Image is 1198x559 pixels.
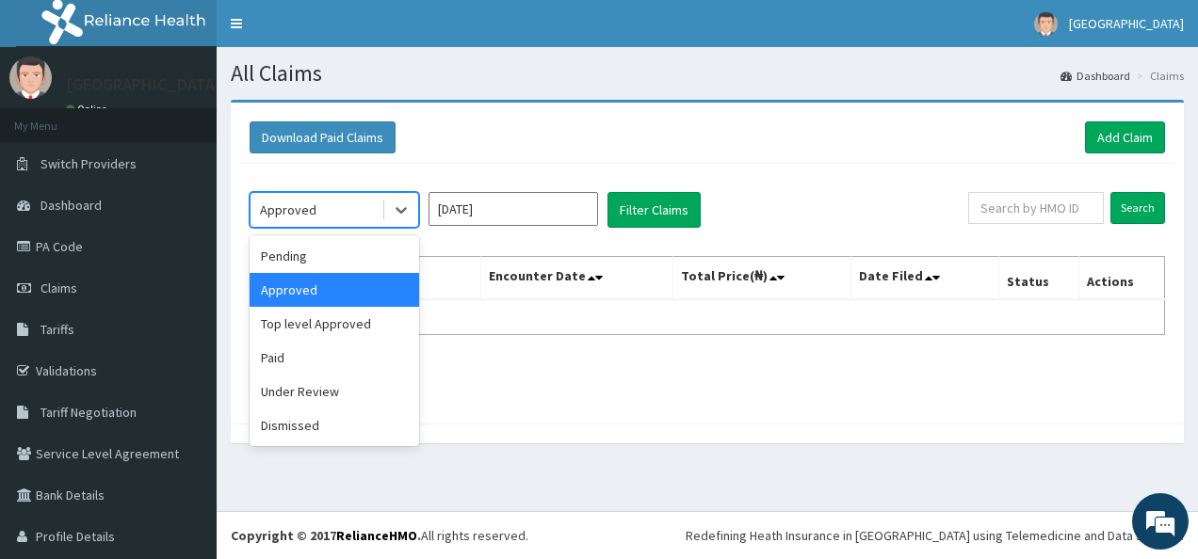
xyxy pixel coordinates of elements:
[999,257,1078,300] th: Status
[260,200,316,219] div: Approved
[231,527,421,544] strong: Copyright © 2017 .
[40,279,77,296] span: Claims
[250,375,419,408] div: Under Review
[851,257,999,300] th: Date Filed
[98,105,316,130] div: Chat with us now
[250,307,419,341] div: Top level Approved
[66,103,111,116] a: Online
[686,526,1184,545] div: Redefining Heath Insurance in [GEOGRAPHIC_DATA] using Telemedicine and Data Science!
[429,192,598,226] input: Select Month and Year
[250,121,396,153] button: Download Paid Claims
[336,527,417,544] a: RelianceHMO
[250,239,419,273] div: Pending
[968,192,1104,224] input: Search by HMO ID
[250,408,419,442] div: Dismissed
[1060,68,1130,84] a: Dashboard
[1110,192,1165,224] input: Search
[607,192,701,228] button: Filter Claims
[66,76,221,93] p: [GEOGRAPHIC_DATA]
[1069,15,1184,32] span: [GEOGRAPHIC_DATA]
[250,341,419,375] div: Paid
[35,94,76,141] img: d_794563401_company_1708531726252_794563401
[1078,257,1164,300] th: Actions
[9,56,52,99] img: User Image
[309,9,354,55] div: Minimize live chat window
[109,163,260,353] span: We're online!
[1085,121,1165,153] a: Add Claim
[673,257,851,300] th: Total Price(₦)
[40,321,74,338] span: Tariffs
[1034,12,1058,36] img: User Image
[250,273,419,307] div: Approved
[40,197,102,214] span: Dashboard
[480,257,672,300] th: Encounter Date
[231,61,1184,86] h1: All Claims
[9,365,359,431] textarea: Type your message and hit 'Enter'
[217,511,1198,559] footer: All rights reserved.
[40,155,137,172] span: Switch Providers
[40,404,137,421] span: Tariff Negotiation
[1132,68,1184,84] li: Claims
